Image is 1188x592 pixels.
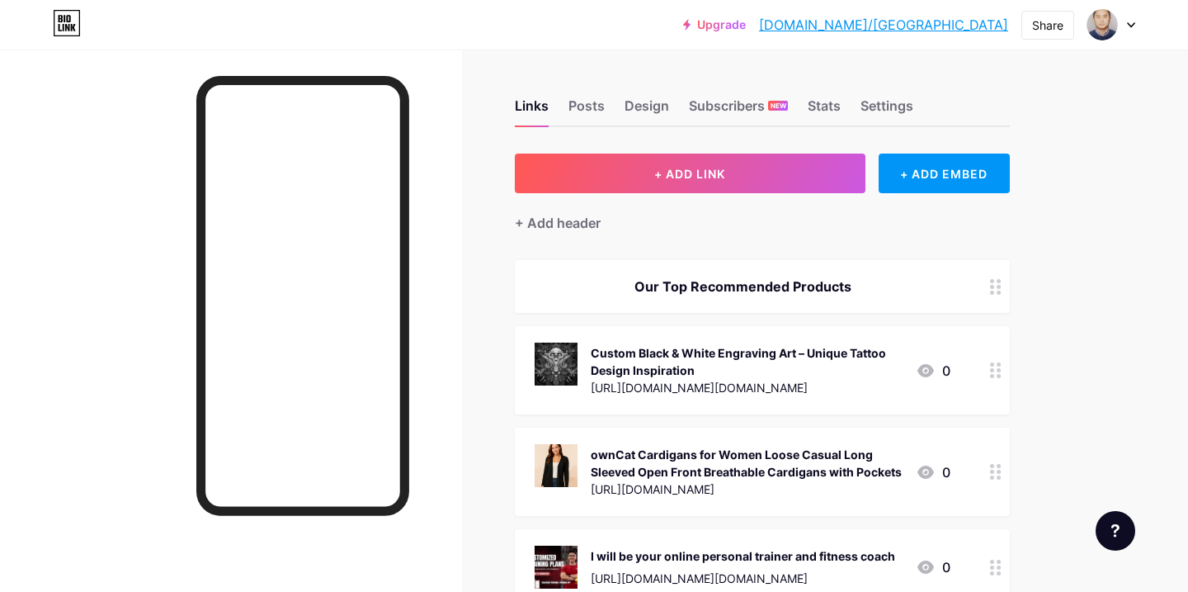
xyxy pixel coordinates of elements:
[535,277,950,296] div: Our Top Recommended Products
[771,101,786,111] span: NEW
[515,213,601,233] div: + Add header
[591,570,895,587] div: [URL][DOMAIN_NAME][DOMAIN_NAME]
[759,15,1008,35] a: [DOMAIN_NAME]/[GEOGRAPHIC_DATA]
[591,481,903,498] div: [URL][DOMAIN_NAME]
[683,18,746,31] a: Upgrade
[515,96,549,126] div: Links
[916,361,950,381] div: 0
[591,344,903,379] div: Custom Black & White Engraving Art – Unique Tattoo Design Inspiration
[808,96,841,126] div: Stats
[568,96,605,126] div: Posts
[535,444,577,487] img: ownCat Cardigans for Women Loose Casual Long Sleeved Open Front Breathable Cardigans with Pockets
[591,547,895,565] div: I will be your online personal trainer and fitness coach
[879,154,1010,193] div: + ADD EMBED
[535,546,577,589] img: I will be your online personal trainer and fitness coach
[860,96,913,126] div: Settings
[1032,17,1063,34] div: Share
[515,154,865,193] button: + ADD LINK
[591,446,903,481] div: ownCat Cardigans for Women Loose Casual Long Sleeved Open Front Breathable Cardigans with Pockets
[625,96,669,126] div: Design
[591,379,903,396] div: [URL][DOMAIN_NAME][DOMAIN_NAME]
[1087,9,1118,40] img: tikadai
[916,557,950,577] div: 0
[689,96,788,126] div: Subscribers
[916,462,950,482] div: 0
[535,343,577,386] img: Custom Black & White Engraving Art – Unique Tattoo Design Inspiration
[654,167,725,181] span: + ADD LINK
